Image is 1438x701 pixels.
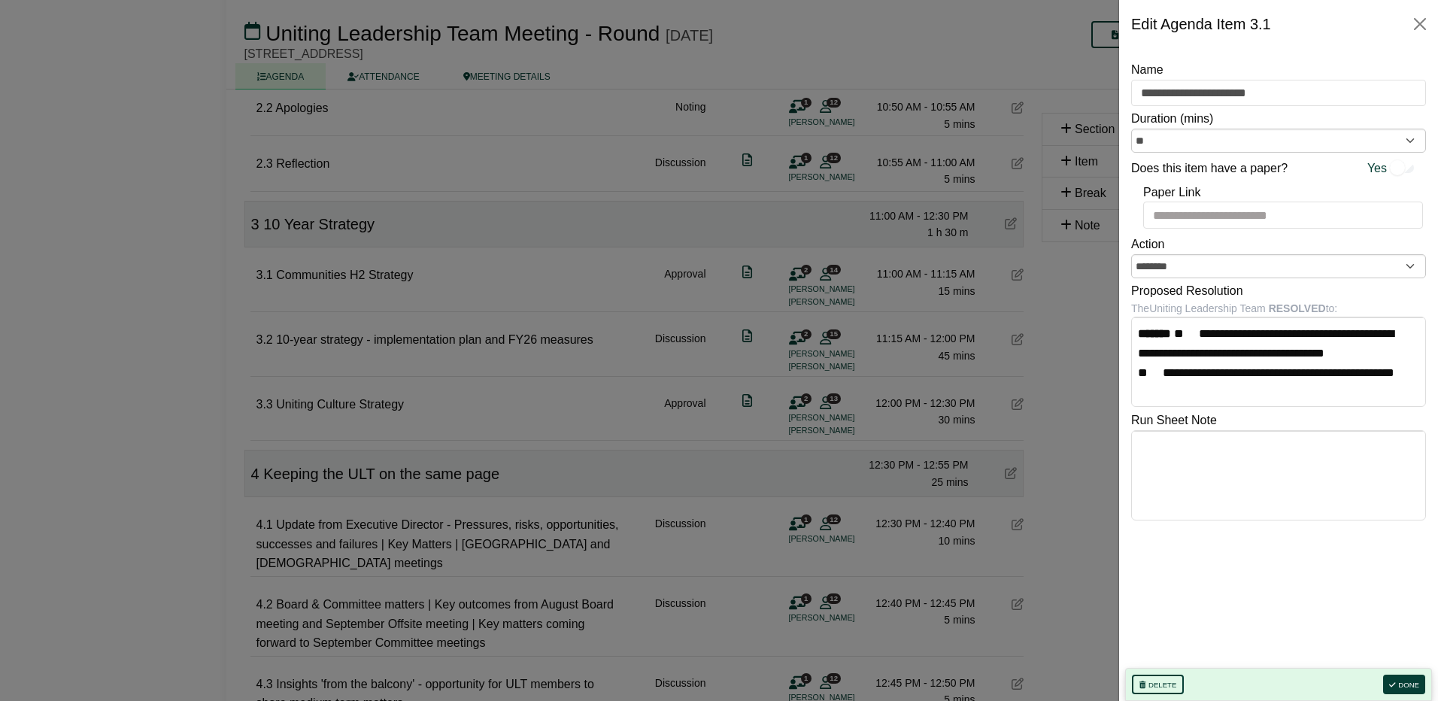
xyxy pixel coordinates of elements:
[1131,300,1426,317] div: The Uniting Leadership Team to:
[1143,183,1201,202] label: Paper Link
[1131,281,1243,301] label: Proposed Resolution
[1383,675,1425,694] button: Done
[1131,12,1271,36] div: Edit Agenda Item 3.1
[1408,12,1432,36] button: Close
[1131,411,1217,430] label: Run Sheet Note
[1131,159,1288,178] label: Does this item have a paper?
[1131,60,1163,80] label: Name
[1131,109,1213,129] label: Duration (mins)
[1269,302,1326,314] b: RESOLVED
[1367,159,1387,178] span: Yes
[1132,675,1184,694] button: Delete
[1131,235,1164,254] label: Action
